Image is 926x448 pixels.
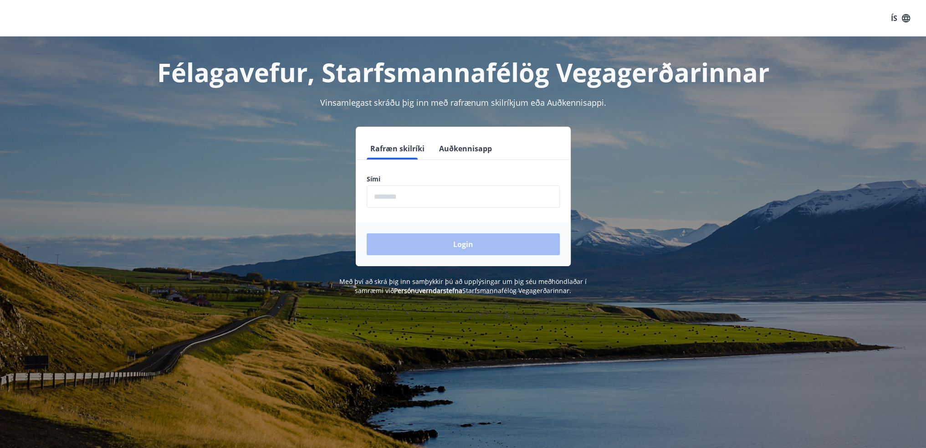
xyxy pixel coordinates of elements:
span: Með því að skrá þig inn samþykkir þú að upplýsingar um þig séu meðhöndlaðar í samræmi við Starfsm... [339,277,587,295]
a: Persónuverndarstefna [394,286,462,295]
button: ÍS [886,10,915,26]
span: Vinsamlegast skráðu þig inn með rafrænum skilríkjum eða Auðkennisappi. [320,97,606,108]
button: Auðkennisapp [435,138,496,160]
h1: Félagavefur, Starfsmannafélög Vegagerðarinnar [146,55,780,89]
label: Sími [367,175,560,184]
button: Rafræn skilríki [367,138,428,160]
